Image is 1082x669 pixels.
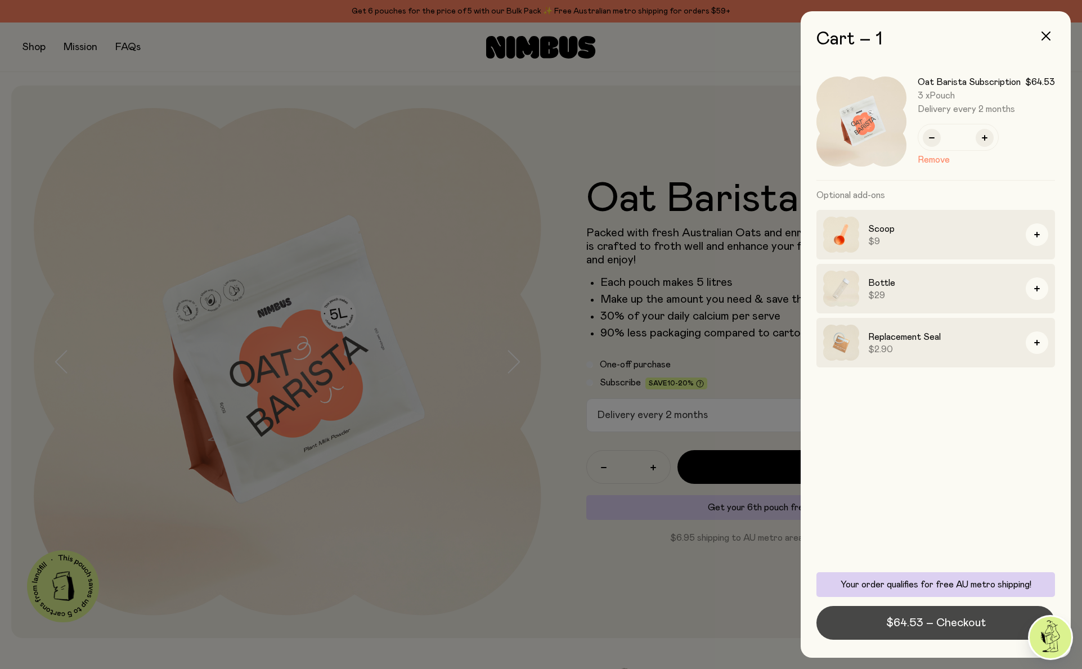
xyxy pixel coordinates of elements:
[816,181,1055,210] h3: Optional add-ons
[816,606,1055,640] button: $64.53 – Checkout
[1030,617,1071,658] img: agent
[918,91,930,100] span: 3 x
[868,236,1017,247] span: $9
[868,290,1017,301] span: $29
[886,615,986,631] span: $64.53 – Checkout
[930,91,955,100] span: Pouch
[823,579,1048,590] p: Your order qualifies for free AU metro shipping!
[918,104,1055,115] span: Delivery every 2 months
[1025,77,1055,88] span: $64.53
[868,330,1017,344] h3: Replacement Seal
[868,222,1017,236] h3: Scoop
[918,77,1021,88] h3: Oat Barista Subscription
[918,153,950,167] button: Remove
[868,276,1017,290] h3: Bottle
[868,344,1017,355] span: $2.90
[816,29,1055,50] h2: Cart – 1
